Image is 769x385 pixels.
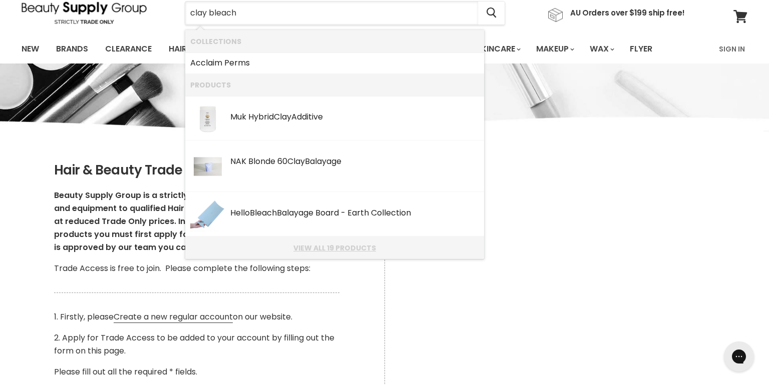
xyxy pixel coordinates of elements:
[9,34,760,63] nav: Main
[185,52,484,73] li: Collections: Acclaim Perms
[469,38,527,59] a: Skincare
[719,338,759,375] iframe: Gorgias live chat messenger
[250,207,277,218] b: Bleach
[190,55,479,71] a: Acclaim Perms
[98,38,159,59] a: Clearance
[185,1,478,24] input: Search
[54,189,339,254] p: Beauty Supply Group is a strictly trade only site. We offer products and equipment to qualified H...
[185,96,484,140] li: Products: Muk Hybrid Clay Additive
[185,236,484,259] li: View All
[230,208,479,219] div: Hello Balayage Board - Earth Collection
[185,140,484,192] li: Products: NAK Blonde 60 Clay Balayage
[190,197,225,232] img: sky.webp
[54,365,339,378] p: Please fill out all the required * fields.
[713,38,751,59] a: Sign In
[161,38,219,59] a: Haircare
[185,30,484,52] li: Collections
[230,157,479,167] div: NAK Blonde 60 Balayage
[54,331,339,357] p: 2. Apply for Trade Access to be added to your account by filling out the form on this page.
[190,244,479,252] a: View all 19 products
[54,163,339,178] h2: Hair & Beauty Trade Supply
[478,1,505,24] button: Search
[185,192,484,236] li: Products: Hello Bleach Balayage Board - Earth Collection
[14,34,686,63] ul: Main menu
[190,101,225,136] img: muk-clay_200x.jpg
[622,38,660,59] a: Flyer
[194,145,222,187] img: ClayBalayage_200x.jpg
[14,38,47,59] a: New
[529,38,580,59] a: Makeup
[54,262,339,275] p: Trade Access is free to join. Please complete the following steps:
[230,112,479,123] div: Muk Hybrid Additive
[185,1,505,25] form: Product
[114,311,233,323] a: Create a new regular account
[582,38,620,59] a: Wax
[54,310,339,323] p: 1. Firstly, please on our website.
[287,155,305,167] b: Clay
[49,38,96,59] a: Brands
[185,73,484,96] li: Products
[274,111,291,122] b: Clay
